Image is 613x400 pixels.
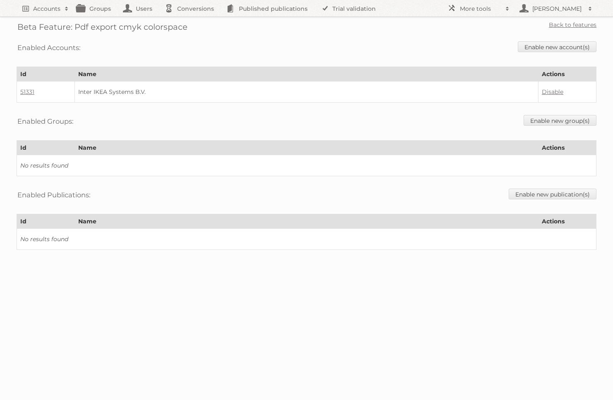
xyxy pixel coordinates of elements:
a: 51331 [20,88,34,96]
h3: Enabled Groups: [17,115,73,127]
th: Actions [538,214,596,229]
h3: Enabled Publications: [17,189,90,201]
a: Disable [542,88,563,96]
td: Inter IKEA Systems B.V. [75,81,538,103]
th: Actions [538,67,596,81]
i: No results found [20,162,68,169]
a: Back to features [549,21,596,29]
h2: More tools [460,5,501,13]
h3: Enabled Accounts: [17,41,80,54]
th: Name [75,214,538,229]
a: Enable new account(s) [518,41,596,52]
i: No results found [20,235,68,243]
th: Id [17,214,75,229]
a: Enable new group(s) [524,115,596,126]
th: Id [17,141,75,155]
h2: Accounts [33,5,60,13]
th: Name [75,67,538,81]
th: Name [75,141,538,155]
th: Actions [538,141,596,155]
a: Enable new publication(s) [509,189,596,199]
h2: Beta Feature: Pdf export cmyk colorspace [17,21,188,33]
h2: [PERSON_NAME] [530,5,584,13]
th: Id [17,67,75,81]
